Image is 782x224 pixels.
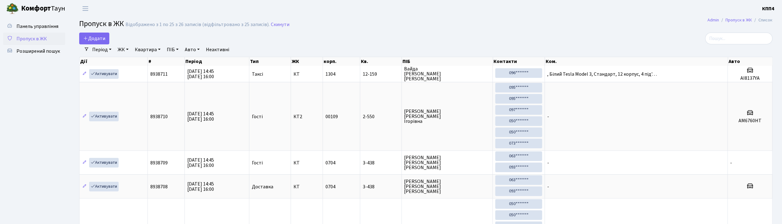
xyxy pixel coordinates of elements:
a: ПІБ [164,44,181,55]
th: ЖК [291,57,323,66]
span: Доставка [252,184,273,189]
th: Контакти [493,57,545,66]
a: КПП4 [762,5,775,12]
span: - [548,113,549,120]
a: Активувати [89,182,119,191]
span: 8938710 [150,113,168,120]
span: 0704 [325,159,335,166]
h5: AI8137YA [730,75,770,81]
span: 8938708 [150,183,168,190]
span: КТ [293,184,320,189]
a: ЖК [115,44,131,55]
span: Таун [21,3,65,14]
span: 3-438 [363,184,399,189]
span: КТ [293,72,320,77]
th: Період [185,57,249,66]
span: КТ2 [293,114,320,119]
h5: АМ6760НТ [730,118,770,124]
span: 8938709 [150,159,168,166]
th: Авто [728,57,773,66]
div: Відображено з 1 по 25 з 26 записів (відфільтровано з 25 записів). [125,22,270,28]
span: [DATE] 14:45 [DATE] 16:00 [187,110,214,123]
span: [PERSON_NAME] [PERSON_NAME] [PERSON_NAME] [404,179,490,194]
span: - [548,183,549,190]
span: Розширений пошук [16,48,60,55]
th: Тип [249,57,291,66]
b: Комфорт [21,3,51,13]
span: Додати [83,35,105,42]
span: КТ [293,160,320,165]
a: Розширений пошук [3,45,65,57]
span: [DATE] 14:45 [DATE] 16:00 [187,181,214,193]
span: [PERSON_NAME] [PERSON_NAME] [PERSON_NAME] [404,155,490,170]
a: Квартира [132,44,163,55]
span: Гості [252,160,263,165]
span: Пропуск в ЖК [79,18,124,29]
span: 3-438 [363,160,399,165]
a: Неактивні [203,44,232,55]
span: 2-550 [363,114,399,119]
a: Активувати [89,112,119,121]
th: # [148,57,185,66]
a: Авто [182,44,202,55]
a: Додати [79,33,109,44]
span: [DATE] 14:45 [DATE] 16:00 [187,68,214,80]
span: 0704 [325,183,335,190]
span: Гості [252,114,263,119]
span: Вайда [PERSON_NAME] [PERSON_NAME] [404,66,490,81]
img: logo.png [6,2,19,15]
span: Таксі [252,72,263,77]
span: 12-159 [363,72,399,77]
th: Кв. [360,57,402,66]
a: Період [90,44,114,55]
span: 8938711 [150,71,168,78]
th: корп. [323,57,360,66]
span: - [548,159,549,166]
span: [PERSON_NAME] [PERSON_NAME] Ігорівна [404,109,490,124]
th: Ком. [545,57,728,66]
li: Список [752,17,773,24]
span: [DATE] 14:45 [DATE] 16:00 [187,157,214,169]
a: Панель управління [3,20,65,33]
a: Активувати [89,69,119,79]
span: , Білий Tesla Model 3, Стандарт, 12 корпус, 4 під'… [548,71,657,78]
a: Пропуск в ЖК [726,17,752,23]
th: ПІБ [402,57,493,66]
span: Панель управління [16,23,58,30]
a: Скинути [271,22,289,28]
th: Дії [80,57,148,66]
a: Пропуск в ЖК [3,33,65,45]
a: Активувати [89,158,119,168]
span: - [730,159,732,166]
input: Пошук... [705,33,773,44]
span: 1304 [325,71,335,78]
span: 00109 [325,113,338,120]
a: Admin [708,17,719,23]
button: Переключити навігацію [78,3,93,14]
nav: breadcrumb [698,14,782,27]
span: Пропуск в ЖК [16,35,47,42]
